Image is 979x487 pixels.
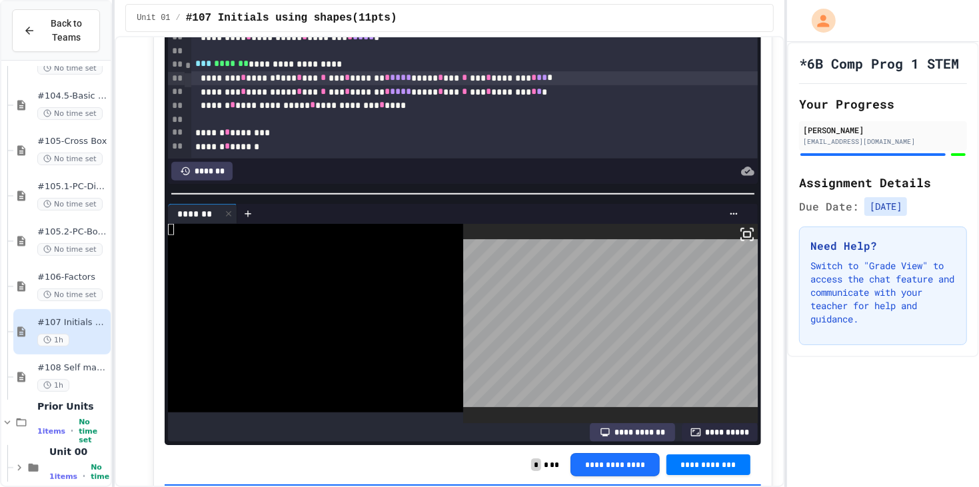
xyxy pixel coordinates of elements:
span: • [71,426,73,436]
span: 1 items [49,472,77,481]
span: #107 Initials using shapes(11pts) [37,317,108,328]
span: Back to Teams [43,17,89,45]
p: Switch to "Grade View" to access the chat feature and communicate with your teacher for help and ... [810,259,956,326]
span: • [83,471,85,482]
span: No time set [79,418,108,444]
div: My Account [798,5,839,36]
span: No time set [37,288,103,301]
span: No time set [37,62,103,75]
span: Unit 01 [137,13,170,23]
span: [DATE] [864,197,907,216]
span: Unit 00 [49,446,108,458]
span: No time set [37,243,103,256]
span: #107 Initials using shapes(11pts) [186,10,397,26]
span: Prior Units [37,400,108,412]
div: [EMAIL_ADDRESS][DOMAIN_NAME] [803,137,963,147]
h2: Your Progress [799,95,967,113]
div: [PERSON_NAME] [803,124,963,136]
span: 1 items [37,427,65,436]
span: #104.5-Basic Graphics Review [37,91,108,102]
span: 1h [37,379,69,392]
h3: Need Help? [810,238,956,254]
span: No time set [37,153,103,165]
span: #106-Factors [37,272,108,283]
button: Back to Teams [12,9,100,52]
h2: Assignment Details [799,173,967,192]
span: #105.2-PC-Box on Box [37,227,108,238]
span: / [176,13,181,23]
h1: *6B Comp Prog 1 STEM [799,54,959,73]
span: No time set [37,198,103,211]
span: 1h [37,334,69,346]
span: Due Date: [799,199,859,215]
span: #105-Cross Box [37,136,108,147]
span: #105.1-PC-Diagonal line [37,181,108,193]
span: No time set [37,107,103,120]
span: #108 Self made review (15pts) [37,362,108,374]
